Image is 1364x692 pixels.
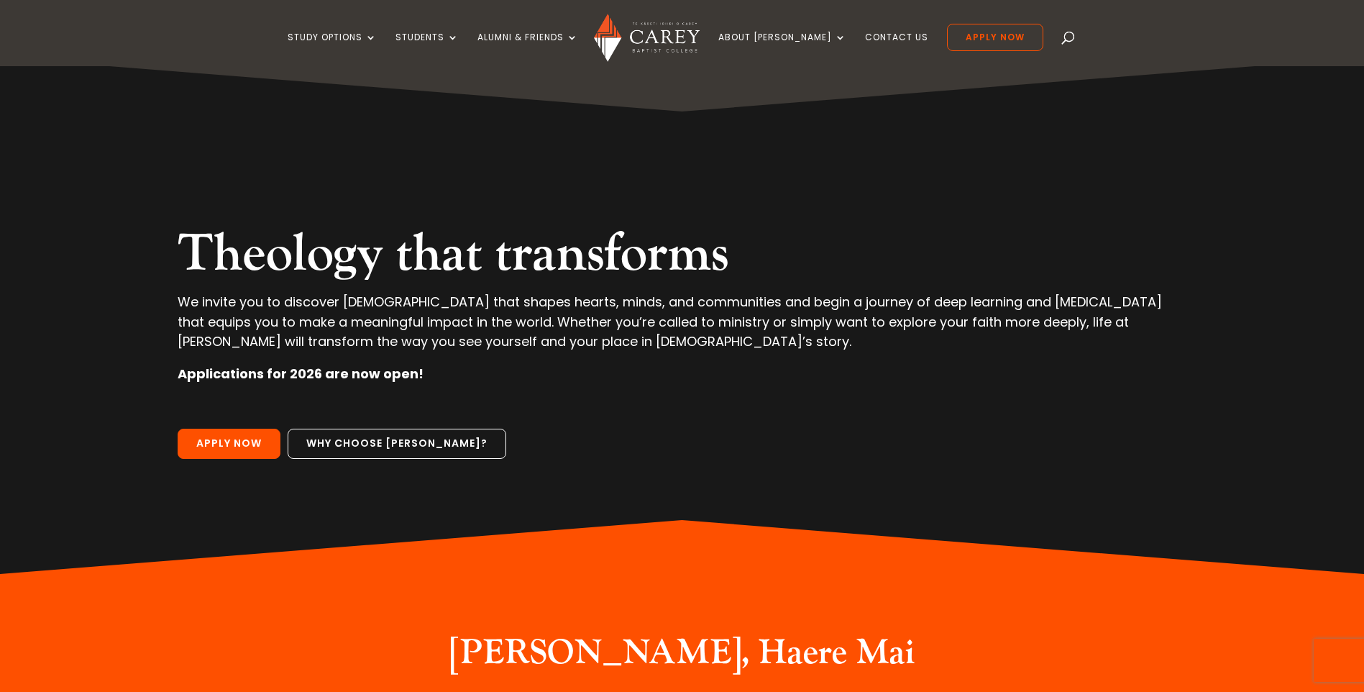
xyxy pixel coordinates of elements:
p: We invite you to discover [DEMOGRAPHIC_DATA] that shapes hearts, minds, and communities and begin... [178,292,1186,364]
h2: [PERSON_NAME], Haere Mai [413,632,952,681]
a: Students [395,32,459,66]
h2: Theology that transforms [178,223,1186,292]
img: Carey Baptist College [594,14,700,62]
a: Apply Now [947,24,1043,51]
a: Alumni & Friends [477,32,578,66]
strong: Applications for 2026 are now open! [178,365,424,383]
a: About [PERSON_NAME] [718,32,846,66]
a: Contact Us [865,32,928,66]
a: Study Options [288,32,377,66]
a: Apply Now [178,429,280,459]
a: Why choose [PERSON_NAME]? [288,429,506,459]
